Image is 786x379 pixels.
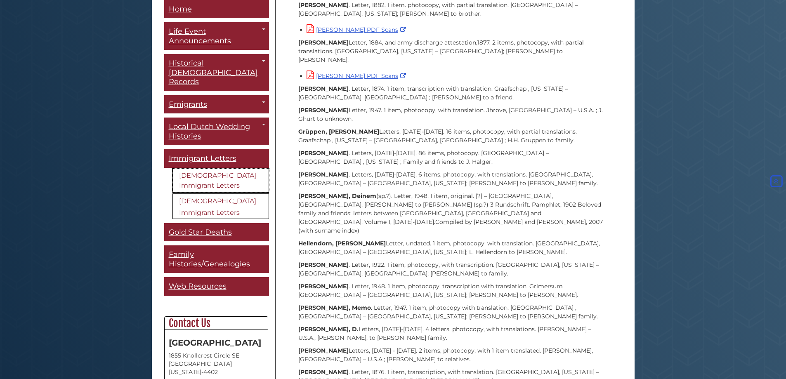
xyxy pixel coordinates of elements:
[164,278,269,296] a: Web Resources
[169,100,207,109] span: Emigrants
[298,346,606,364] p: Letters, [DATE] - [DATE]. 2 items, photocopy, with 1 item translated. [PERSON_NAME], [GEOGRAPHIC_...
[298,149,349,157] strong: [PERSON_NAME]
[165,317,268,330] h2: Contact Us
[169,282,227,291] span: Web Resources
[164,95,269,114] a: Emigrants
[307,26,408,33] a: [PERSON_NAME] PDF Scans
[298,128,379,135] strong: Grüppen, [PERSON_NAME]
[298,106,349,114] strong: [PERSON_NAME]
[172,193,269,219] a: [DEMOGRAPHIC_DATA] Immigrant Letters
[298,1,349,9] strong: [PERSON_NAME]
[169,154,236,163] span: Immigrant Letters
[307,72,408,80] a: [PERSON_NAME] PDF Scans
[169,59,258,87] span: Historical [DEMOGRAPHIC_DATA] Records
[164,54,269,92] a: Historical [DEMOGRAPHIC_DATA] Records
[164,23,269,50] a: Life Event Announcements
[298,282,349,290] strong: [PERSON_NAME]
[298,39,349,46] strong: [PERSON_NAME]
[298,304,371,311] strong: [PERSON_NAME], Memo
[298,171,349,178] strong: [PERSON_NAME]
[169,250,250,269] span: Family Histories/Genealogies
[298,239,606,257] p: Letter, undated. 1 item, photocopy, with translation. [GEOGRAPHIC_DATA], [GEOGRAPHIC_DATA] – [GEO...
[164,150,269,168] a: Immigrant Letters
[298,38,606,64] p: Letter, 1884, and army discharge attestation,1877. 2 items, photocopy, with partial translations....
[298,106,606,123] p: Letter, 1947. 1 item, photocopy, with translation. Jhrove, [GEOGRAPHIC_DATA] – U.S.A. ; J. Ghurt ...
[169,351,264,376] address: 1855 Knollcrest Circle SE [GEOGRAPHIC_DATA][US_STATE]-4402
[169,122,250,141] span: Local Dutch Wedding Histories
[164,246,269,273] a: Family Histories/Genealogies
[164,223,269,242] a: Gold Star Deaths
[298,325,359,333] strong: [PERSON_NAME], D.
[298,368,349,376] strong: [PERSON_NAME]
[298,261,606,278] p: . Letter, 1922. 1 item, photocopy, with transcription. [GEOGRAPHIC_DATA], [US_STATE] – [GEOGRAPHI...
[169,5,192,14] span: Home
[298,85,349,92] strong: [PERSON_NAME]
[172,169,269,193] a: [DEMOGRAPHIC_DATA] Immigrant Letters
[298,282,606,299] p: . Letter, 1948. 1 item, photocopy, transcription with translation. Grimersum , [GEOGRAPHIC_DATA] ...
[169,338,261,348] strong: [GEOGRAPHIC_DATA]
[298,192,376,200] strong: [PERSON_NAME], Deinem
[298,347,349,354] strong: [PERSON_NAME]
[298,240,386,247] strong: Hellendorn, [PERSON_NAME]
[298,1,606,18] p: . Letter, 1882. 1 item. photocopy, with partial translation. [GEOGRAPHIC_DATA] – [GEOGRAPHIC_DATA...
[298,325,606,342] p: Letters, [DATE]-[DATE]. 4 letters, photocopy, with translations. [PERSON_NAME] – U.S.A.; [PERSON_...
[164,118,269,146] a: Local Dutch Wedding Histories
[298,149,606,166] p: . Letters, [DATE]-[DATE]. 86 items, photocopy. [GEOGRAPHIC_DATA] – [GEOGRAPHIC_DATA] , [US_STATE]...
[769,178,784,185] a: Back to Top
[298,192,606,235] p: (sp.?). Letter, 1948. 1 item, original. [?] – [GEOGRAPHIC_DATA], [GEOGRAPHIC_DATA]. [PERSON_NAME]...
[298,304,606,321] p: . Letter, 1947. 1 item, photocopy with translation. [GEOGRAPHIC_DATA] , [GEOGRAPHIC_DATA] – [GEOG...
[298,127,606,145] p: Letters, [DATE]-[DATE]. 16 items, photocopy, with partial translations. Graafschap , [US_STATE] –...
[298,261,349,268] strong: [PERSON_NAME]
[298,170,606,188] p: . Letters, [DATE]-[DATE]. 6 items, photocopy, with translations. [GEOGRAPHIC_DATA], [GEOGRAPHIC_D...
[298,85,606,102] p: . Letter, 1874. 1 item, transcription with translation. Graafschap , [US_STATE] – [GEOGRAPHIC_DAT...
[169,228,232,237] span: Gold Star Deaths
[169,27,231,46] span: Life Event Announcements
